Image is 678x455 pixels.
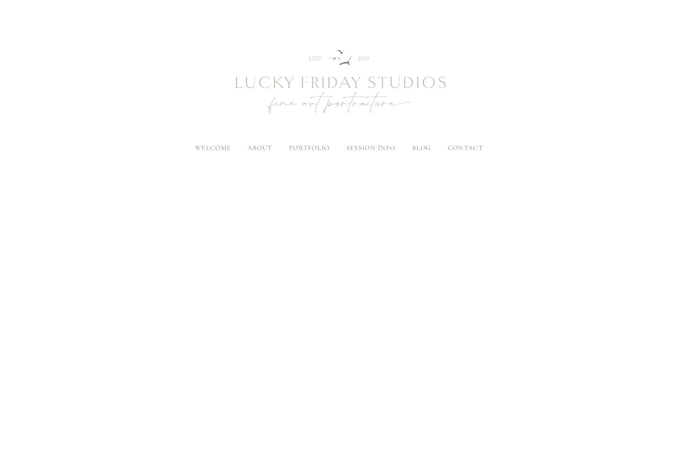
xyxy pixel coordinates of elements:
label: about [248,144,272,152]
a: contact [448,144,483,152]
label: session info [346,144,395,152]
a: welcome [195,144,231,152]
img: Newborn Photography Denver | Lucky Friday Studios [190,20,488,144]
label: portfolio [289,144,330,152]
a: blog [412,144,431,152]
